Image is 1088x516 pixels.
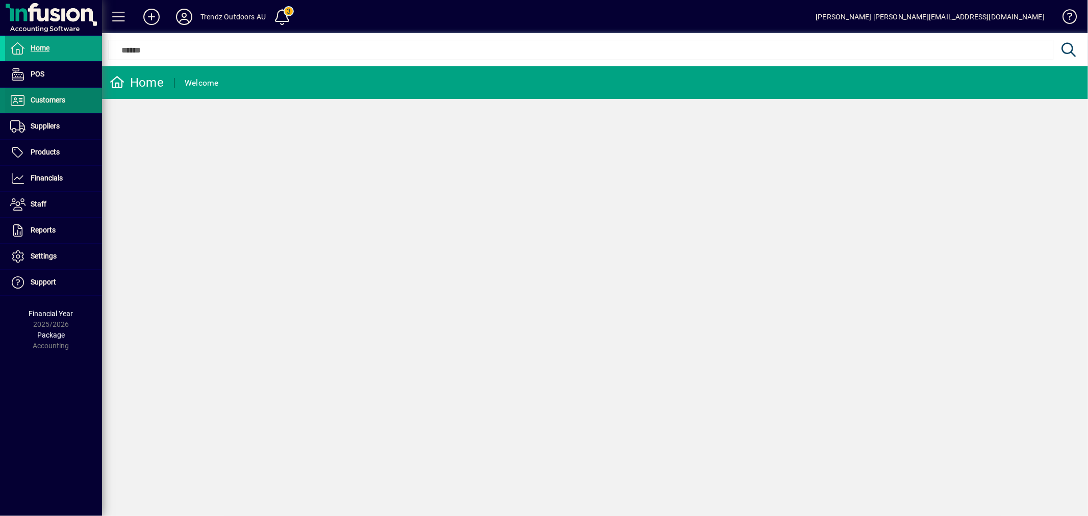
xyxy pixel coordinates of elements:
span: Reports [31,226,56,234]
span: Suppliers [31,122,60,130]
span: Products [31,148,60,156]
a: Staff [5,192,102,217]
a: Settings [5,244,102,269]
div: Welcome [185,75,219,91]
button: Profile [168,8,200,26]
a: POS [5,62,102,87]
a: Reports [5,218,102,243]
a: Support [5,270,102,295]
div: Trendz Outdoors AU [200,9,266,25]
span: Settings [31,252,57,260]
div: Home [110,74,164,91]
a: Suppliers [5,114,102,139]
span: Home [31,44,49,52]
span: Staff [31,200,46,208]
a: Financials [5,166,102,191]
span: Financials [31,174,63,182]
span: Package [37,331,65,339]
span: Support [31,278,56,286]
div: [PERSON_NAME] [PERSON_NAME][EMAIL_ADDRESS][DOMAIN_NAME] [816,9,1045,25]
a: Products [5,140,102,165]
span: POS [31,70,44,78]
a: Customers [5,88,102,113]
span: Customers [31,96,65,104]
span: Financial Year [29,309,73,318]
a: Knowledge Base [1055,2,1075,35]
button: Add [135,8,168,26]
